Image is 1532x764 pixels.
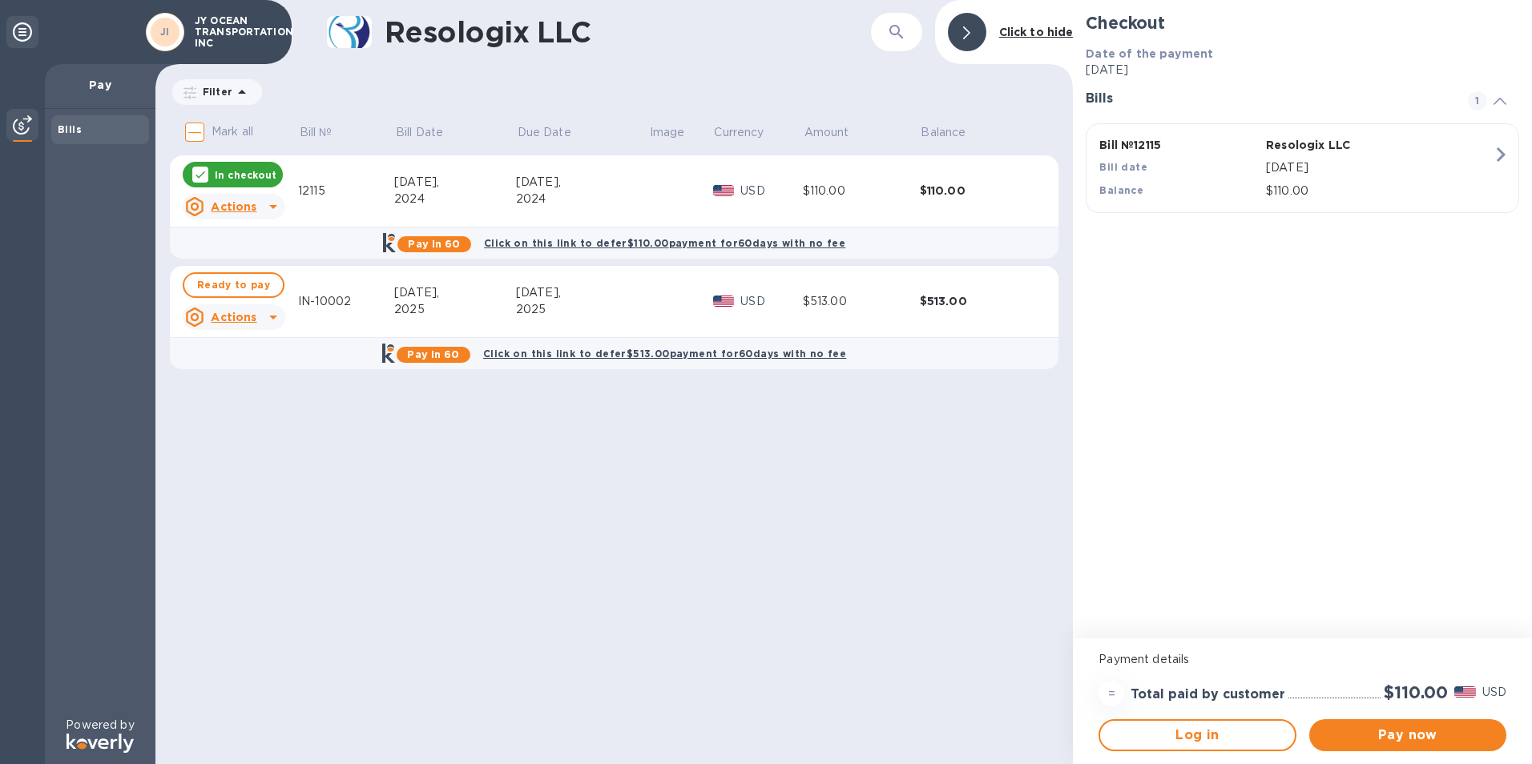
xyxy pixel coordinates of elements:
span: Bill № [300,124,353,141]
p: In checkout [215,168,276,182]
span: Bill Date [396,124,464,141]
p: Mark all [212,123,253,140]
p: USD [1482,684,1506,701]
p: Image [650,124,685,141]
p: Filter [196,85,232,99]
div: $513.00 [920,293,1037,309]
img: USD [713,185,735,196]
img: USD [1454,686,1476,698]
b: Pay in 60 [408,238,460,250]
h1: Resologix LLC [385,15,871,49]
p: USD [740,293,803,310]
b: Click to hide [999,26,1074,38]
b: Pay in 60 [407,348,459,360]
div: [DATE], [394,284,516,301]
h2: Checkout [1086,13,1519,33]
p: Payment details [1099,651,1506,668]
span: Balance [921,124,986,141]
span: Amount [804,124,870,141]
div: 2024 [394,191,516,207]
p: Resologix LLC [1266,137,1426,153]
p: [DATE] [1266,159,1493,176]
div: [DATE], [516,284,648,301]
u: Actions [211,200,256,213]
div: [DATE], [394,174,516,191]
u: Actions [211,311,256,324]
b: Click on this link to defer $110.00 payment for 60 days with no fee [484,237,845,249]
div: $110.00 [920,183,1037,199]
button: Log in [1099,719,1296,751]
b: Bills [58,123,82,135]
img: USD [713,296,735,307]
span: 1 [1468,91,1487,111]
div: 2025 [394,301,516,318]
p: Balance [921,124,966,141]
p: [DATE] [1086,62,1519,78]
div: $110.00 [803,183,920,199]
p: $110.00 [1266,183,1493,199]
div: 12115 [298,183,394,199]
span: Ready to pay [197,275,270,295]
div: IN-10002 [298,293,394,310]
b: Balance [1099,184,1143,196]
h3: Bills [1086,91,1449,107]
button: Bill №12115Resologix LLCBill date[DATE]Balance$110.00 [1086,123,1519,213]
b: Bill date [1099,161,1147,173]
div: [DATE], [516,174,648,191]
p: JY OCEAN TRANSPORTATION INC [195,15,275,49]
p: Due Date [518,124,571,141]
p: USD [740,183,803,199]
span: Log in [1113,726,1281,745]
h2: $110.00 [1384,682,1448,702]
p: Amount [804,124,849,141]
p: Bill № [300,124,333,141]
p: Powered by [66,717,134,734]
b: Date of the payment [1086,47,1213,60]
img: Logo [67,734,134,753]
p: Bill Date [396,124,443,141]
div: $513.00 [803,293,920,310]
p: Currency [714,124,764,141]
div: = [1099,681,1124,706]
div: 2024 [516,191,648,207]
h3: Total paid by customer [1131,687,1285,702]
b: Click on this link to defer $513.00 payment for 60 days with no fee [483,348,846,360]
p: Pay [58,77,143,93]
b: JI [160,26,170,38]
button: Ready to pay [183,272,284,298]
span: Due Date [518,124,592,141]
p: Bill № 12115 [1099,137,1260,153]
span: Pay now [1322,726,1494,745]
button: Pay now [1309,719,1506,751]
div: 2025 [516,301,648,318]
